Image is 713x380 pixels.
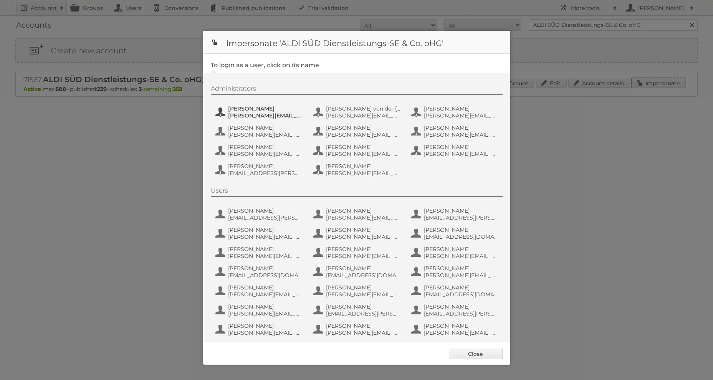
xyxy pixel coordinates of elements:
span: [PERSON_NAME] [326,163,400,170]
button: [PERSON_NAME] [EMAIL_ADDRESS][PERSON_NAME][DOMAIN_NAME] [410,302,501,318]
button: [PERSON_NAME] [EMAIL_ADDRESS][DOMAIN_NAME] [215,264,305,279]
span: [PERSON_NAME] [228,144,303,150]
button: [PERSON_NAME] [EMAIL_ADDRESS][PERSON_NAME][DOMAIN_NAME] [313,302,403,318]
button: [PERSON_NAME] [PERSON_NAME][EMAIL_ADDRESS][PERSON_NAME][DOMAIN_NAME] [313,245,403,260]
button: [PERSON_NAME] [PERSON_NAME][EMAIL_ADDRESS][PERSON_NAME][DOMAIN_NAME] [313,226,403,241]
span: [PERSON_NAME] [228,322,303,329]
span: [EMAIL_ADDRESS][PERSON_NAME][DOMAIN_NAME] [424,310,498,317]
span: [EMAIL_ADDRESS][DOMAIN_NAME] [326,272,400,279]
button: [PERSON_NAME] [PERSON_NAME] [EMAIL_ADDRESS][PERSON_NAME][PERSON_NAME][DOMAIN_NAME] [215,341,305,356]
span: [PERSON_NAME][EMAIL_ADDRESS][DOMAIN_NAME] [326,112,400,119]
span: [PERSON_NAME][EMAIL_ADDRESS][PERSON_NAME][DOMAIN_NAME] [424,253,498,259]
span: [PERSON_NAME] [326,265,400,272]
span: [PERSON_NAME] [424,246,498,253]
span: [PERSON_NAME][EMAIL_ADDRESS][DOMAIN_NAME] [326,150,400,157]
button: [PERSON_NAME] [PERSON_NAME][EMAIL_ADDRESS][PERSON_NAME][DOMAIN_NAME] [313,124,403,139]
button: [PERSON_NAME] [EMAIL_ADDRESS][PERSON_NAME][DOMAIN_NAME] [215,162,305,177]
span: [PERSON_NAME] [424,303,498,310]
button: [PERSON_NAME] [PERSON_NAME][EMAIL_ADDRESS][DOMAIN_NAME] [215,283,305,299]
span: [PERSON_NAME][EMAIL_ADDRESS][DOMAIN_NAME] [228,291,303,298]
span: [PERSON_NAME] [424,284,498,291]
span: [PERSON_NAME][EMAIL_ADDRESS][PERSON_NAME][DOMAIN_NAME] [424,329,498,336]
button: [PERSON_NAME] [EMAIL_ADDRESS][PERSON_NAME][DOMAIN_NAME] [410,207,501,222]
span: [PERSON_NAME] [424,265,498,272]
button: [PERSON_NAME] [PERSON_NAME][EMAIL_ADDRESS][PERSON_NAME][DOMAIN_NAME] [410,322,501,337]
button: [PERSON_NAME] [PERSON_NAME][EMAIL_ADDRESS][PERSON_NAME][DOMAIN_NAME] [410,143,501,158]
span: [PERSON_NAME][EMAIL_ADDRESS][PERSON_NAME][DOMAIN_NAME] [228,253,303,259]
span: [PERSON_NAME][EMAIL_ADDRESS][PERSON_NAME][DOMAIN_NAME] [424,150,498,157]
span: [PERSON_NAME] [228,105,303,112]
button: [PERSON_NAME] [PERSON_NAME][EMAIL_ADDRESS][PERSON_NAME][DOMAIN_NAME] [215,124,305,139]
span: [PERSON_NAME] [326,207,400,214]
span: [PERSON_NAME] [228,124,303,131]
span: [PERSON_NAME] [228,246,303,253]
button: [PERSON_NAME] [PERSON_NAME][EMAIL_ADDRESS][PERSON_NAME][DOMAIN_NAME] [313,162,403,177]
span: [PERSON_NAME][EMAIL_ADDRESS][DOMAIN_NAME] [228,329,303,336]
span: [PERSON_NAME][EMAIL_ADDRESS][PERSON_NAME][DOMAIN_NAME] [228,233,303,240]
span: [PERSON_NAME] [228,207,303,214]
span: [EMAIL_ADDRESS][PERSON_NAME][DOMAIN_NAME] [326,310,400,317]
button: [PERSON_NAME] [EMAIL_ADDRESS][DOMAIN_NAME] [313,264,403,279]
span: [PERSON_NAME] [424,105,498,112]
span: [PERSON_NAME] [326,246,400,253]
span: [PERSON_NAME][EMAIL_ADDRESS][DOMAIN_NAME] [228,112,303,119]
span: [PERSON_NAME][EMAIL_ADDRESS][DOMAIN_NAME] [424,131,498,138]
button: [PERSON_NAME] [PERSON_NAME][EMAIL_ADDRESS][DOMAIN_NAME] [215,143,305,158]
button: [PERSON_NAME] [PERSON_NAME][EMAIL_ADDRESS][DOMAIN_NAME] [410,124,501,139]
div: Administrators [211,85,503,95]
button: [PERSON_NAME] [PERSON_NAME][EMAIL_ADDRESS][DOMAIN_NAME] [313,322,403,337]
span: [PERSON_NAME] [326,303,400,310]
button: [PERSON_NAME] [PERSON_NAME][EMAIL_ADDRESS][DOMAIN_NAME] [313,143,403,158]
button: [PERSON_NAME] von der [PERSON_NAME] [PERSON_NAME][EMAIL_ADDRESS][DOMAIN_NAME] [313,104,403,120]
button: [PERSON_NAME] [PERSON_NAME][EMAIL_ADDRESS][PERSON_NAME][DOMAIN_NAME] [313,283,403,299]
button: [PERSON_NAME] [PERSON_NAME][EMAIL_ADDRESS][DOMAIN_NAME] [215,104,305,120]
span: [EMAIL_ADDRESS][DOMAIN_NAME] [424,291,498,298]
button: [PERSON_NAME] [PERSON_NAME][EMAIL_ADDRESS][PERSON_NAME][DOMAIN_NAME] [410,104,501,120]
button: [PERSON_NAME] [EMAIL_ADDRESS][PERSON_NAME][DOMAIN_NAME] [215,207,305,222]
span: [PERSON_NAME][EMAIL_ADDRESS][PERSON_NAME][DOMAIN_NAME] [228,310,303,317]
span: [PERSON_NAME] [228,303,303,310]
span: [PERSON_NAME][EMAIL_ADDRESS][DOMAIN_NAME] [326,329,400,336]
button: [PERSON_NAME] [PERSON_NAME][EMAIL_ADDRESS][PERSON_NAME][DOMAIN_NAME] [410,341,501,356]
button: [PERSON_NAME] [PERSON_NAME][EMAIL_ADDRESS][PERSON_NAME][DOMAIN_NAME] [313,207,403,222]
span: [PERSON_NAME] [326,322,400,329]
button: [PERSON_NAME] [PERSON_NAME][EMAIL_ADDRESS][PERSON_NAME][DOMAIN_NAME] [215,302,305,318]
span: [EMAIL_ADDRESS][PERSON_NAME][DOMAIN_NAME] [228,170,303,177]
button: [PERSON_NAME] [PERSON_NAME][EMAIL_ADDRESS][DOMAIN_NAME] [215,322,305,337]
span: [PERSON_NAME][EMAIL_ADDRESS][PERSON_NAME][DOMAIN_NAME] [326,233,400,240]
span: [PERSON_NAME] von der [PERSON_NAME] [326,105,400,112]
span: [EMAIL_ADDRESS][PERSON_NAME][DOMAIN_NAME] [228,214,303,221]
span: [PERSON_NAME] [424,322,498,329]
span: [PERSON_NAME] [326,284,400,291]
button: [PERSON_NAME] [PERSON_NAME][EMAIL_ADDRESS][PERSON_NAME][DOMAIN_NAME] [410,245,501,260]
span: [PERSON_NAME][EMAIL_ADDRESS][PERSON_NAME][DOMAIN_NAME] [326,214,400,221]
span: [PERSON_NAME][EMAIL_ADDRESS][DOMAIN_NAME] [424,272,498,279]
span: [PERSON_NAME] [228,163,303,170]
div: Users [211,187,503,197]
button: [PERSON_NAME] [EMAIL_ADDRESS][DOMAIN_NAME] [410,283,501,299]
span: [PERSON_NAME] [228,226,303,233]
span: [PERSON_NAME] [228,265,303,272]
h1: Impersonate 'ALDI SÜD Dienstleistungs-SE & Co. oHG' [203,31,510,54]
span: [EMAIL_ADDRESS][PERSON_NAME][DOMAIN_NAME] [424,214,498,221]
span: [PERSON_NAME][EMAIL_ADDRESS][PERSON_NAME][DOMAIN_NAME] [326,253,400,259]
button: [PERSON_NAME] [PERSON_NAME][EMAIL_ADDRESS][PERSON_NAME][DOMAIN_NAME] [215,226,305,241]
button: [PERSON_NAME] [EMAIL_ADDRESS][DOMAIN_NAME] [410,226,501,241]
span: [PERSON_NAME][EMAIL_ADDRESS][DOMAIN_NAME] [228,150,303,157]
span: [PERSON_NAME][EMAIL_ADDRESS][PERSON_NAME][DOMAIN_NAME] [228,131,303,138]
span: [PERSON_NAME][EMAIL_ADDRESS][PERSON_NAME][DOMAIN_NAME] [326,131,400,138]
button: [PERSON_NAME] [PERSON_NAME][EMAIL_ADDRESS][DOMAIN_NAME] [410,264,501,279]
span: [EMAIL_ADDRESS][DOMAIN_NAME] [228,272,303,279]
span: [PERSON_NAME][EMAIL_ADDRESS][PERSON_NAME][DOMAIN_NAME] [424,112,498,119]
span: [PERSON_NAME] [424,144,498,150]
a: Close [449,348,503,359]
span: [PERSON_NAME] [326,144,400,150]
button: [PERSON_NAME] [PERSON_NAME][EMAIL_ADDRESS][PERSON_NAME][DOMAIN_NAME] [215,245,305,260]
span: [PERSON_NAME] [424,207,498,214]
span: [PERSON_NAME] [424,226,498,233]
span: [PERSON_NAME] [228,284,303,291]
button: [PERSON_NAME] [PERSON_NAME][EMAIL_ADDRESS][PERSON_NAME][DOMAIN_NAME] [313,341,403,356]
span: [PERSON_NAME] [424,124,498,131]
span: [PERSON_NAME][EMAIL_ADDRESS][PERSON_NAME][DOMAIN_NAME] [326,170,400,177]
span: [PERSON_NAME] [326,124,400,131]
